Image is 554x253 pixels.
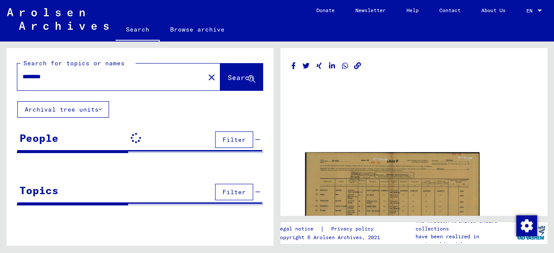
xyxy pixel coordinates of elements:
img: Change consent [516,215,537,236]
a: Search [116,19,160,42]
span: Filter [222,136,246,144]
button: Share on LinkedIn [328,61,337,71]
button: Clear [203,68,220,86]
a: Privacy policy [324,224,384,234]
p: have been realized in partnership with [415,233,514,248]
button: Share on Facebook [289,61,298,71]
span: Search [228,73,254,82]
button: Share on Xing [315,61,324,71]
button: Share on WhatsApp [341,61,350,71]
a: Legal notice [277,224,320,234]
button: Filter [215,131,253,148]
div: Topics [19,183,58,198]
a: Browse archive [160,19,235,40]
button: Archival tree units [17,101,109,118]
p: The Arolsen Archives online collections [415,217,514,233]
div: People [19,130,58,146]
mat-label: Search for topics or names [23,59,125,67]
button: Filter [215,184,253,200]
span: EN [526,8,536,14]
img: yv_logo.png [515,222,547,243]
img: Arolsen_neg.svg [7,8,109,30]
button: Search [220,64,263,90]
span: Filter [222,188,246,196]
mat-icon: close [206,72,217,83]
button: Copy link [353,61,362,71]
button: Share on Twitter [302,61,311,71]
div: | [277,224,384,234]
p: Copyright © Arolsen Archives, 2021 [277,234,384,241]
